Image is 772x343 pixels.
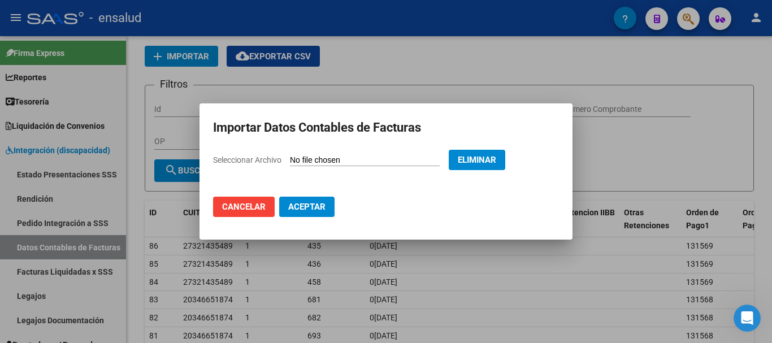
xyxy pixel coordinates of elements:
[279,197,335,217] button: Aceptar
[222,202,266,212] span: Cancelar
[213,155,281,164] span: Seleccionar Archivo
[458,155,496,165] span: Eliminar
[449,150,505,170] button: Eliminar
[288,202,326,212] span: Aceptar
[734,305,761,332] iframe: Intercom live chat
[213,117,559,138] h2: Importar Datos Contables de Facturas
[213,197,275,217] button: Cancelar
